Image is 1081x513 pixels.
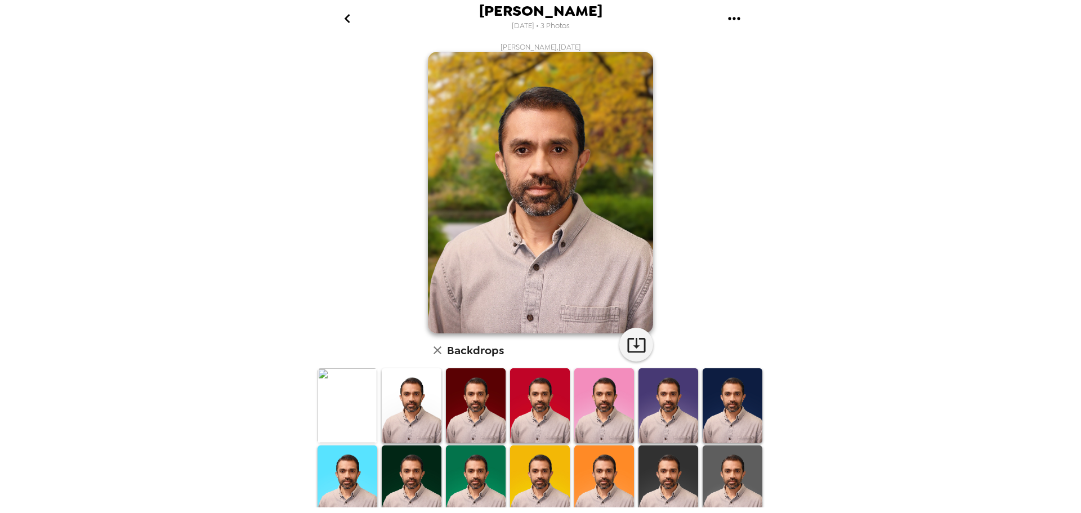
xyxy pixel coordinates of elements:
span: [PERSON_NAME] , [DATE] [501,42,581,52]
span: [PERSON_NAME] [479,3,602,19]
img: user [428,52,653,333]
h6: Backdrops [447,341,504,359]
img: Original [318,368,377,443]
span: [DATE] • 3 Photos [512,19,570,34]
